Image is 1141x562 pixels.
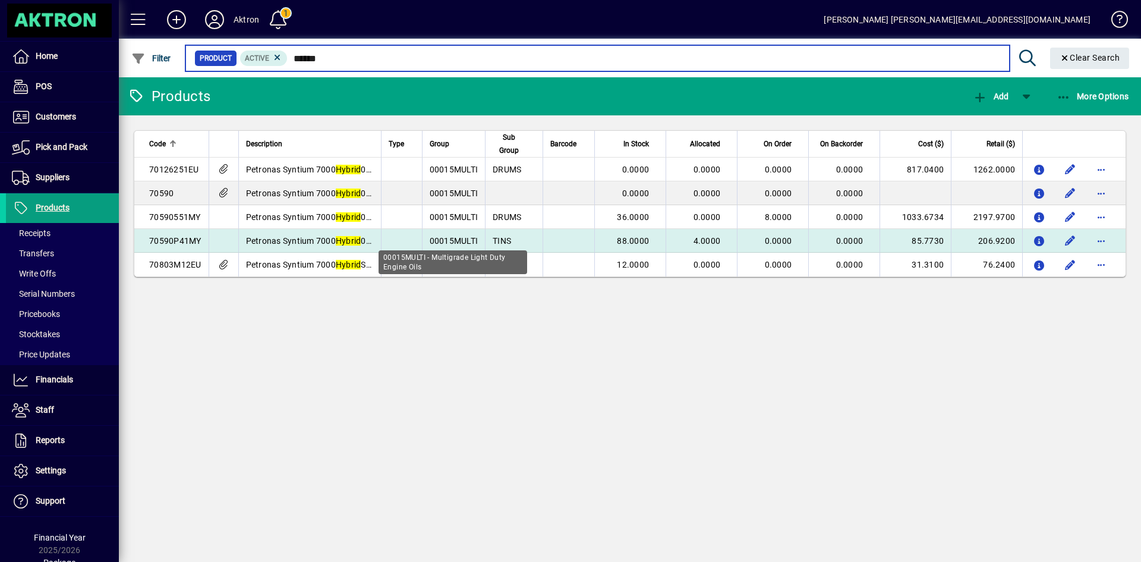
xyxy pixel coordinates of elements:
span: Petronas Syntium 7000 0w-20 [246,189,385,198]
span: Clear Search [1060,53,1120,62]
a: Receipts [6,223,119,243]
a: Knowledge Base [1102,2,1126,41]
button: Profile [196,9,234,30]
span: On Order [764,137,792,150]
a: Transfers [6,243,119,263]
span: Pick and Pack [36,142,87,152]
div: Type [389,137,415,150]
button: Clear [1050,48,1130,69]
em: Hybrid [336,212,361,222]
button: More options [1092,160,1111,179]
a: Staff [6,395,119,425]
span: 70590 [149,189,174,198]
div: Barcode [550,137,587,150]
span: DRUMS [493,165,521,174]
div: On Order [745,137,802,150]
span: 0.0000 [836,165,863,174]
span: Receipts [12,228,51,238]
div: Allocated [673,137,731,150]
span: 12.0000 [617,260,649,269]
span: 70590P41MY [149,236,201,246]
span: Product [200,52,232,64]
span: 8.0000 [765,212,792,222]
div: Code [149,137,201,150]
button: More options [1092,184,1111,203]
span: 0.0000 [836,236,863,246]
span: 0.0000 [836,212,863,222]
span: 00015MULTI [430,189,478,198]
div: 00015MULTI - Multigrade Light Duty Engine Oils [379,250,527,274]
span: Petronas Syntium 7000 0w-20 18L [246,236,402,246]
a: Price Updates [6,344,119,365]
span: Pricebooks [12,309,60,319]
span: Cost ($) [918,137,944,150]
span: 0.0000 [765,236,792,246]
span: 0.0000 [765,189,792,198]
span: 70803M12EU [149,260,201,269]
button: Edit [1061,184,1080,203]
a: Home [6,42,119,71]
span: Retail ($) [986,137,1015,150]
div: On Backorder [816,137,874,150]
span: 0.0000 [694,212,721,222]
a: Pick and Pack [6,133,119,162]
td: 85.7730 [880,229,951,253]
span: 0.0000 [836,189,863,198]
span: Financial Year [34,533,86,542]
span: Financials [36,375,73,384]
td: 1262.0000 [951,158,1022,181]
span: Transfers [12,249,54,258]
td: 2197.9700 [951,205,1022,229]
span: Products [36,203,70,212]
span: 36.0000 [617,212,649,222]
span: 0.0000 [765,165,792,174]
a: Pricebooks [6,304,119,324]
em: Hybrid [336,260,361,269]
span: Reports [36,435,65,445]
a: Settings [6,456,119,486]
button: Edit [1061,208,1080,227]
span: Type [389,137,404,150]
div: Description [246,137,374,150]
span: 70590551MY [149,212,201,222]
mat-chip: Activation Status: Active [240,51,288,66]
div: Group [430,137,478,150]
span: Settings [36,466,66,475]
span: Allocated [690,137,720,150]
span: 00015MULTI [430,236,478,246]
span: 4.0000 [694,236,721,246]
span: 0.0000 [836,260,863,269]
button: Add [157,9,196,30]
button: Edit [1061,160,1080,179]
td: 1033.6734 [880,205,951,229]
span: 0.0000 [694,189,721,198]
span: 88.0000 [617,236,649,246]
span: Stocktakes [12,329,60,339]
button: Edit [1061,231,1080,250]
em: Hybrid [336,189,361,198]
a: POS [6,72,119,102]
a: Support [6,486,119,516]
a: Reports [6,426,119,456]
span: 00015MULTI [430,165,478,174]
span: Barcode [550,137,576,150]
a: Serial Numbers [6,284,119,304]
span: 00015MULTI [430,212,478,222]
span: Code [149,137,166,150]
td: 206.9200 [951,229,1022,253]
a: Financials [6,365,119,395]
span: Home [36,51,58,61]
button: More Options [1054,86,1132,107]
span: In Stock [623,137,649,150]
button: Edit [1061,255,1080,274]
span: Active [245,54,269,62]
span: POS [36,81,52,91]
a: Stocktakes [6,324,119,344]
span: More Options [1057,92,1129,101]
div: In Stock [602,137,660,150]
button: More options [1092,231,1111,250]
span: Group [430,137,449,150]
a: Write Offs [6,263,119,284]
span: Description [246,137,282,150]
span: Write Offs [12,269,56,278]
